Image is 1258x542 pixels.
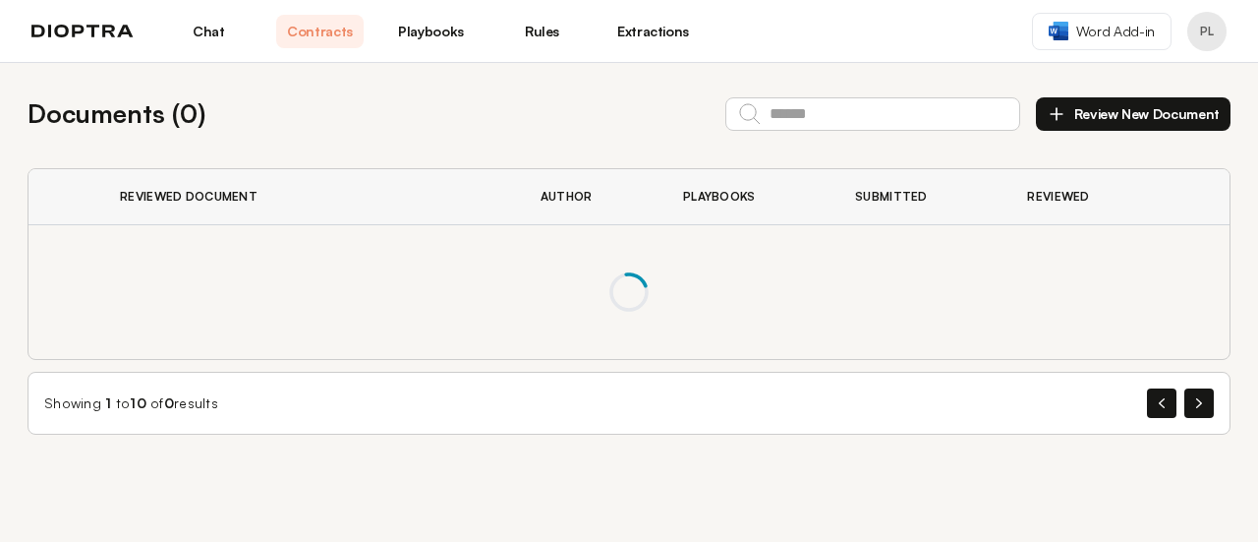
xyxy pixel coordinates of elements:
th: Author [517,169,659,225]
th: Reviewed Document [96,169,517,225]
button: Profile menu [1187,12,1227,51]
span: Loading [609,272,649,312]
img: word [1049,22,1068,40]
span: 10 [130,394,146,411]
button: Previous [1147,389,1176,418]
span: Word Add-in [1076,22,1155,41]
h2: Documents ( 0 ) [28,94,205,133]
a: Extractions [609,15,697,48]
a: Chat [165,15,253,48]
span: 0 [164,394,174,411]
a: Rules [498,15,586,48]
button: Review New Document [1036,97,1230,131]
a: Word Add-in [1032,13,1172,50]
a: Playbooks [387,15,475,48]
img: logo [31,25,134,38]
div: Showing to of results [44,393,218,413]
th: Reviewed [1003,169,1161,225]
a: Contracts [276,15,364,48]
th: Playbooks [659,169,831,225]
button: Next [1184,389,1214,418]
span: 1 [105,394,111,411]
th: Submitted [831,169,1003,225]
